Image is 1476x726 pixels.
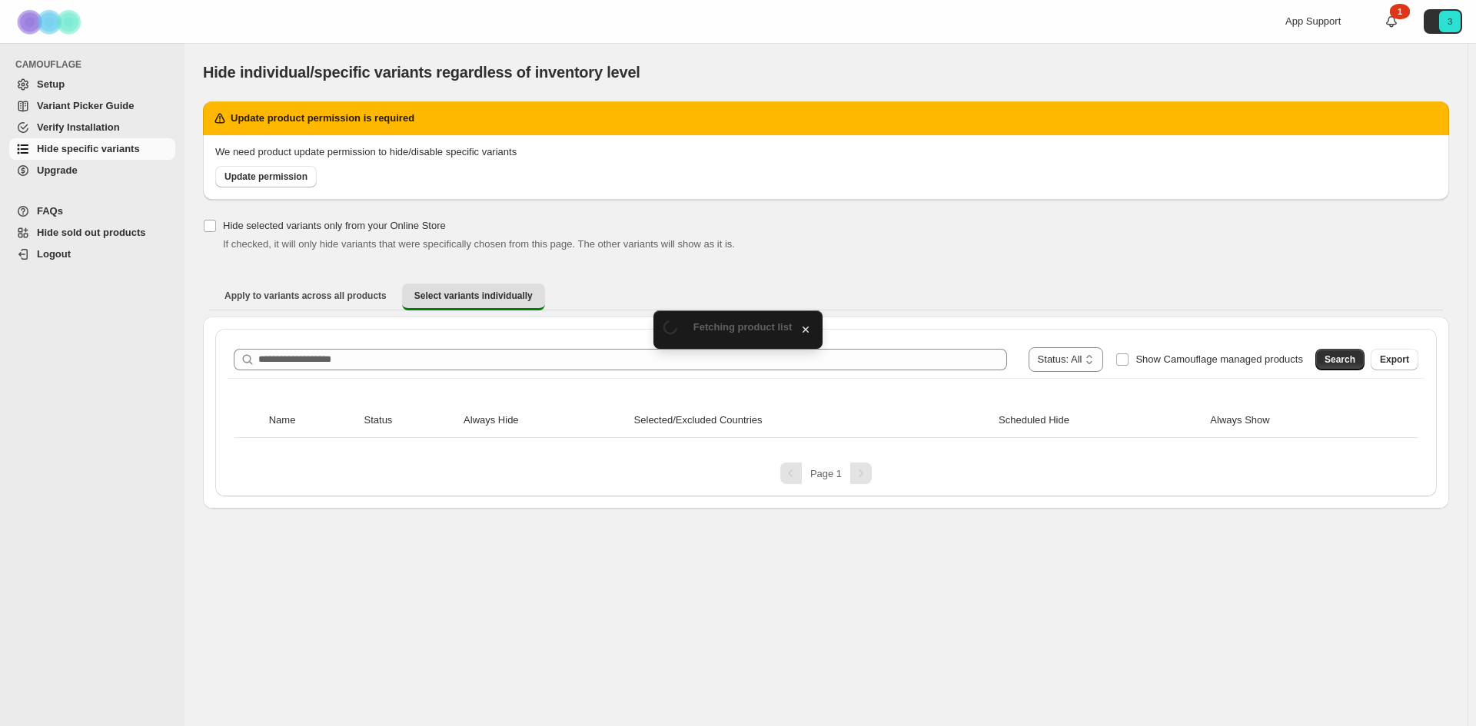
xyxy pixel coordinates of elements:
[402,283,545,310] button: Select variants individually
[37,143,140,154] span: Hide specific variants
[693,321,793,333] span: Fetching product list
[1135,353,1303,365] span: Show Camouflage managed products
[37,248,71,260] span: Logout
[1424,9,1462,34] button: Avatar with initials 3
[37,164,78,176] span: Upgrade
[414,290,533,302] span: Select variants individually
[224,171,307,183] span: Update permission
[228,462,1424,484] nav: Pagination
[9,201,175,222] a: FAQs
[1384,14,1399,29] a: 1
[9,117,175,138] a: Verify Installation
[810,468,842,479] span: Page 1
[37,78,65,90] span: Setup
[224,290,387,302] span: Apply to variants across all products
[215,146,517,157] span: We need product update permission to hide/disable specific variants
[1205,403,1388,438] th: Always Show
[1371,349,1418,370] button: Export
[9,95,175,117] a: Variant Picker Guide
[212,283,399,308] button: Apply to variants across all products
[223,238,735,250] span: If checked, it will only hide variants that were specifically chosen from this page. The other va...
[37,121,120,133] span: Verify Installation
[15,58,177,71] span: CAMOUFLAGE
[1285,15,1341,27] span: App Support
[994,403,1205,438] th: Scheduled Hide
[12,1,89,43] img: Camouflage
[9,160,175,181] a: Upgrade
[203,317,1449,509] div: Select variants individually
[1439,11,1461,32] span: Avatar with initials 3
[37,100,134,111] span: Variant Picker Guide
[9,222,175,244] a: Hide sold out products
[360,403,460,438] th: Status
[630,403,995,438] th: Selected/Excluded Countries
[1390,4,1410,19] div: 1
[9,138,175,160] a: Hide specific variants
[215,166,317,187] a: Update permission
[37,205,63,217] span: FAQs
[1448,17,1452,26] text: 3
[459,403,630,438] th: Always Hide
[203,64,640,81] span: Hide individual/specific variants regardless of inventory level
[9,74,175,95] a: Setup
[223,220,446,231] span: Hide selected variants only from your Online Store
[37,227,146,238] span: Hide sold out products
[1325,353,1355,366] span: Search
[1315,349,1365,370] button: Search
[231,111,414,126] h2: Update product permission is required
[1380,353,1409,366] span: Export
[264,403,360,438] th: Name
[9,244,175,265] a: Logout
